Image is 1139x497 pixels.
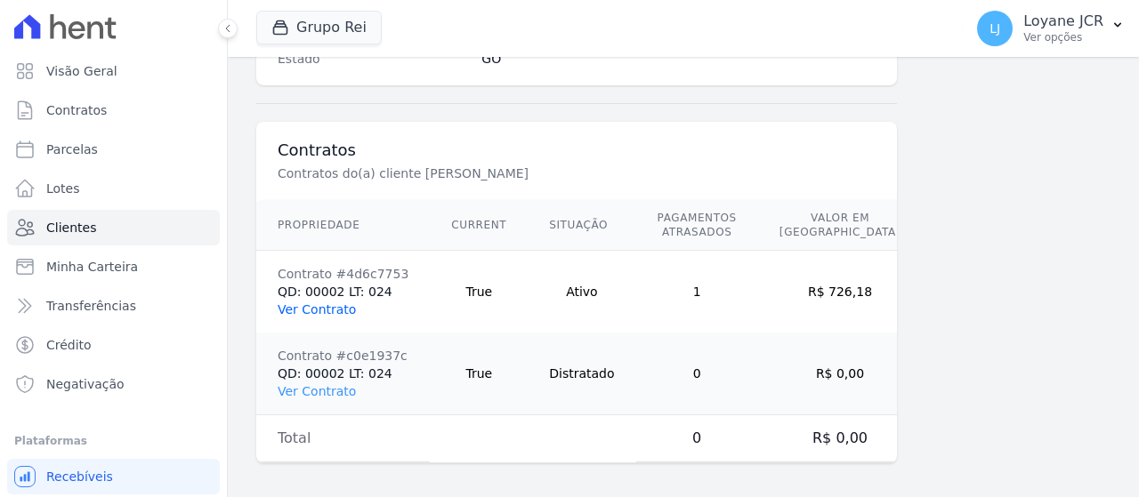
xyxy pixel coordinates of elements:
[758,415,922,462] td: R$ 0,00
[7,210,220,245] a: Clientes
[256,11,382,44] button: Grupo Rei
[256,200,430,251] th: Propriedade
[528,200,635,251] th: Situação
[481,50,876,68] dd: GO
[7,249,220,285] a: Minha Carteira
[46,468,113,485] span: Recebíveis
[430,200,528,251] th: Current
[528,251,635,333] td: Ativo
[46,297,136,315] span: Transferências
[46,62,117,80] span: Visão Geral
[758,333,922,415] td: R$ 0,00
[278,265,408,283] div: Contrato #4d6c7753
[256,415,430,462] td: Total
[7,366,220,402] a: Negativação
[46,219,96,236] span: Clientes
[46,375,125,393] span: Negativação
[636,415,758,462] td: 0
[256,251,430,333] td: QD: 00002 LT: 024
[278,302,356,317] a: Ver Contrato
[528,333,635,415] td: Distratado
[7,459,220,494] a: Recebíveis
[278,50,467,68] dt: Estado
[430,333,528,415] td: True
[278,384,356,398] a: Ver Contrato
[7,53,220,89] a: Visão Geral
[46,140,98,158] span: Parcelas
[7,92,220,128] a: Contratos
[46,180,80,197] span: Lotes
[1023,12,1103,30] p: Loyane JCR
[278,347,408,365] div: Contrato #c0e1937c
[7,327,220,363] a: Crédito
[636,251,758,333] td: 1
[430,251,528,333] td: True
[7,171,220,206] a: Lotes
[1023,30,1103,44] p: Ver opções
[14,430,213,452] div: Plataformas
[758,200,922,251] th: Valor em [GEOGRAPHIC_DATA]
[7,132,220,167] a: Parcelas
[278,140,876,161] h3: Contratos
[7,288,220,324] a: Transferências
[963,4,1139,53] button: LJ Loyane JCR Ver opções
[636,333,758,415] td: 0
[46,101,107,119] span: Contratos
[46,258,138,276] span: Minha Carteira
[46,336,92,354] span: Crédito
[278,164,876,182] p: Contratos do(a) cliente [PERSON_NAME]
[758,251,922,333] td: R$ 726,18
[990,22,1000,35] span: LJ
[636,200,758,251] th: Pagamentos Atrasados
[256,333,430,415] td: QD: 00002 LT: 024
